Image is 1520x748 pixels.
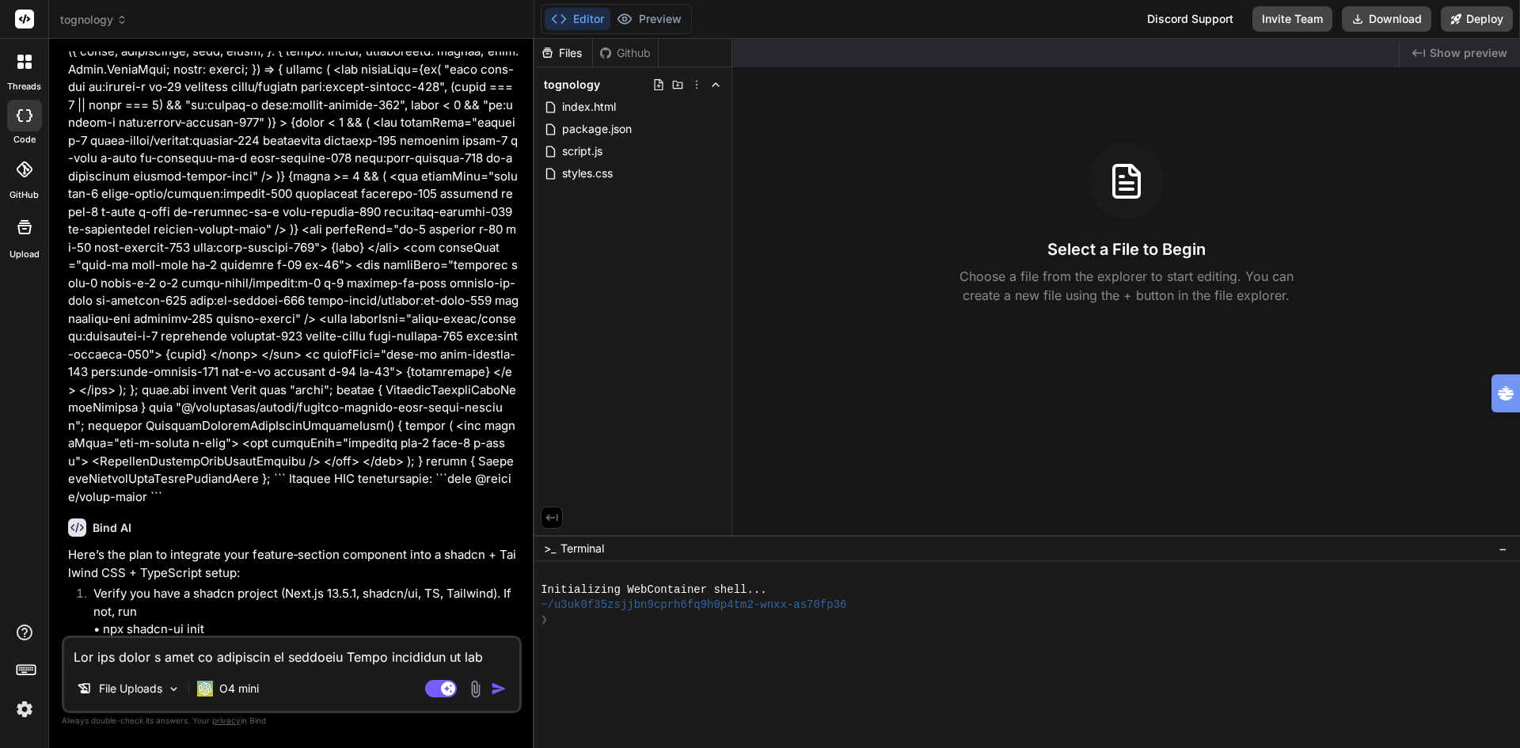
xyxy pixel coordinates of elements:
[9,248,40,261] label: Upload
[68,546,519,582] p: Here’s the plan to integrate your feature‐section component into a shadcn + Tailwind CSS + TypeSc...
[560,120,633,139] span: package.json
[541,583,767,598] span: Initializing WebContainer shell...
[99,681,162,697] p: File Uploads
[593,45,658,61] div: Github
[541,613,549,628] span: ❯
[62,713,522,728] p: Always double-check its answers. Your in Bind
[560,164,614,183] span: styles.css
[197,681,213,697] img: O4 mini
[1495,536,1510,561] button: −
[9,188,39,202] label: GitHub
[1499,541,1507,556] span: −
[534,45,592,61] div: Files
[560,97,617,116] span: index.html
[1441,6,1513,32] button: Deploy
[560,541,604,556] span: Terminal
[541,598,846,613] span: ~/u3uk0f35zsjjbn9cprh6fq9h0p4tm2-wnxx-as70fp36
[219,681,259,697] p: O4 mini
[7,80,41,93] label: threads
[949,267,1304,305] p: Choose a file from the explorer to start editing. You can create a new file using the + button in...
[466,680,484,698] img: attachment
[93,520,131,536] h6: Bind AI
[81,585,519,676] li: Verify you have a shadcn project (Next.js 13.5.1, shadcn/ui, TS, Tailwind). If not, run • npx sha...
[1047,238,1206,260] h3: Select a File to Begin
[60,12,127,28] span: tognology
[212,716,241,725] span: privacy
[610,8,688,30] button: Preview
[544,77,600,93] span: tognology
[13,133,36,146] label: code
[1430,45,1507,61] span: Show preview
[560,142,604,161] span: script.js
[1342,6,1431,32] button: Download
[167,682,180,696] img: Pick Models
[545,8,610,30] button: Editor
[491,681,507,697] img: icon
[1252,6,1332,32] button: Invite Team
[544,541,556,556] span: >_
[1138,6,1243,32] div: Discord Support
[11,696,38,723] img: settings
